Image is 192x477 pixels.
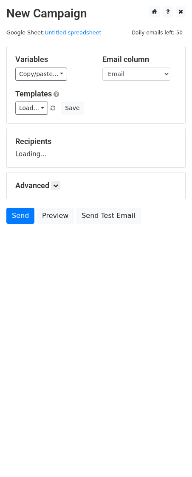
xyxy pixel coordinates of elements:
a: Send Test Email [76,208,141,224]
a: Copy/paste... [15,68,67,81]
a: Send [6,208,34,224]
span: Daily emails left: 50 [129,28,186,37]
h5: Advanced [15,181,177,190]
a: Load... [15,102,48,115]
h2: New Campaign [6,6,186,21]
a: Daily emails left: 50 [129,29,186,36]
a: Templates [15,89,52,98]
div: Loading... [15,137,177,159]
h5: Variables [15,55,90,64]
h5: Email column [102,55,177,64]
a: Preview [37,208,74,224]
small: Google Sheet: [6,29,102,36]
button: Save [61,102,83,115]
h5: Recipients [15,137,177,146]
a: Untitled spreadsheet [45,29,101,36]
